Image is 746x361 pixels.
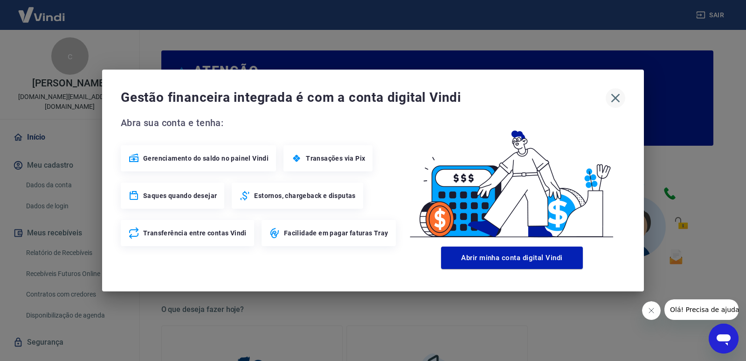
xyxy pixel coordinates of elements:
[143,191,217,200] span: Saques quando desejar
[664,299,739,320] iframe: Mensagem da empresa
[642,301,661,320] iframe: Fechar mensagem
[254,191,355,200] span: Estornos, chargeback e disputas
[441,247,583,269] button: Abrir minha conta digital Vindi
[143,228,247,238] span: Transferência entre contas Vindi
[143,154,269,163] span: Gerenciamento do saldo no painel Vindi
[399,115,625,243] img: Good Billing
[709,324,739,354] iframe: Botão para abrir a janela de mensagens
[121,115,399,130] span: Abra sua conta e tenha:
[284,228,388,238] span: Facilidade em pagar faturas Tray
[306,154,365,163] span: Transações via Pix
[121,88,606,107] span: Gestão financeira integrada é com a conta digital Vindi
[6,7,78,14] span: Olá! Precisa de ajuda?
